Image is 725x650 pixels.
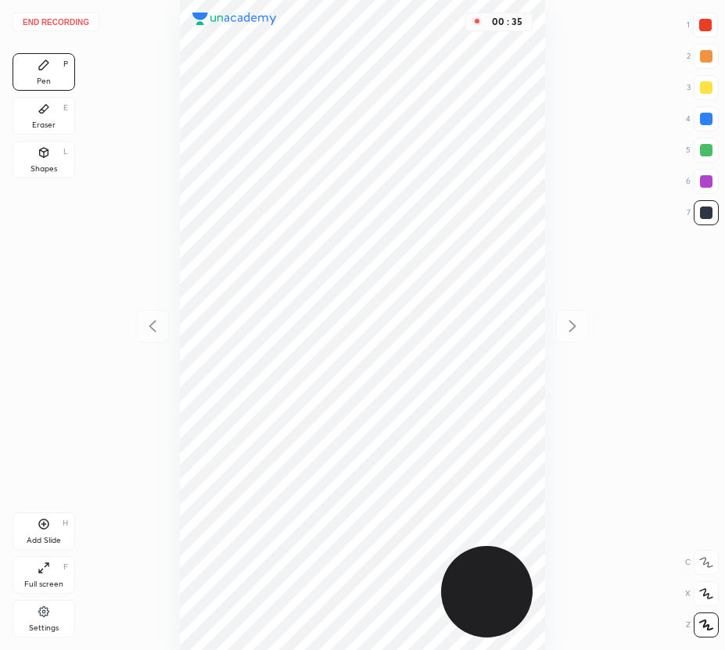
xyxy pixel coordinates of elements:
[37,77,51,85] div: Pen
[192,13,277,25] img: logo.38c385cc.svg
[29,624,59,632] div: Settings
[63,563,68,571] div: F
[686,138,719,163] div: 5
[686,106,719,131] div: 4
[63,519,68,527] div: H
[488,16,526,27] div: 00 : 35
[63,148,68,156] div: L
[685,550,719,575] div: C
[31,165,57,173] div: Shapes
[686,169,719,194] div: 6
[32,121,56,129] div: Eraser
[687,75,719,100] div: 3
[27,537,61,544] div: Add Slide
[13,13,99,31] button: End recording
[686,612,719,637] div: Z
[687,200,719,225] div: 7
[63,104,68,112] div: E
[687,13,718,38] div: 1
[685,581,719,606] div: X
[687,44,719,69] div: 2
[63,60,68,68] div: P
[24,580,63,588] div: Full screen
